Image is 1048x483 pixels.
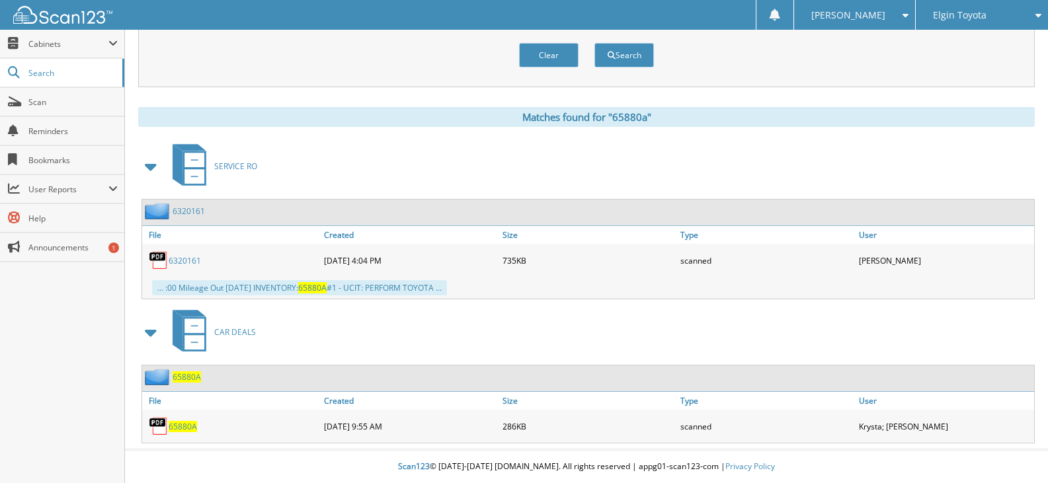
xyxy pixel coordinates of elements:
a: 65880A [173,371,201,383]
a: Type [677,392,856,410]
span: Help [28,213,118,224]
div: scanned [677,413,856,439]
a: File [142,226,321,244]
span: [PERSON_NAME] [811,11,885,19]
div: 286KB [499,413,678,439]
img: folder2.png [145,203,173,219]
img: scan123-logo-white.svg [13,6,112,24]
div: 735KB [499,247,678,274]
a: Size [499,226,678,244]
div: scanned [677,247,856,274]
img: PDF.png [149,416,169,436]
div: © [DATE]-[DATE] [DOMAIN_NAME]. All rights reserved | appg01-scan123-com | [125,451,1048,483]
a: SERVICE RO [165,140,257,192]
span: Scan [28,96,118,108]
div: Krysta; [PERSON_NAME] [856,413,1034,439]
div: [DATE] 9:55 AM [321,413,499,439]
a: 6320161 [169,255,201,266]
a: User [856,226,1034,244]
div: [DATE] 4:04 PM [321,247,499,274]
iframe: Chat Widget [982,420,1048,483]
span: Bookmarks [28,155,118,166]
span: Cabinets [28,38,108,50]
a: Size [499,392,678,410]
a: 6320161 [173,205,205,217]
a: File [142,392,321,410]
a: User [856,392,1034,410]
span: SERVICE RO [214,161,257,172]
span: 65880A [298,282,327,293]
img: folder2.png [145,369,173,385]
span: Scan123 [398,461,430,472]
a: CAR DEALS [165,306,256,358]
span: CAR DEALS [214,326,256,338]
div: [PERSON_NAME] [856,247,1034,274]
a: Type [677,226,856,244]
div: ... :00 Mileage Out [DATE] INVENTORY: #1 - UCIT: PERFORM TOYOTA ... [152,280,447,295]
a: Created [321,226,499,244]
span: Reminders [28,126,118,137]
img: PDF.png [149,250,169,270]
div: 1 [108,242,119,253]
a: Privacy Policy [725,461,775,472]
div: Matches found for "65880a" [138,107,1035,127]
span: Announcements [28,242,118,253]
span: User Reports [28,184,108,195]
a: 65880A [169,421,197,432]
span: Elgin Toyota [933,11,987,19]
button: Clear [519,43,579,67]
a: Created [321,392,499,410]
span: Search [28,67,116,79]
button: Search [594,43,654,67]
